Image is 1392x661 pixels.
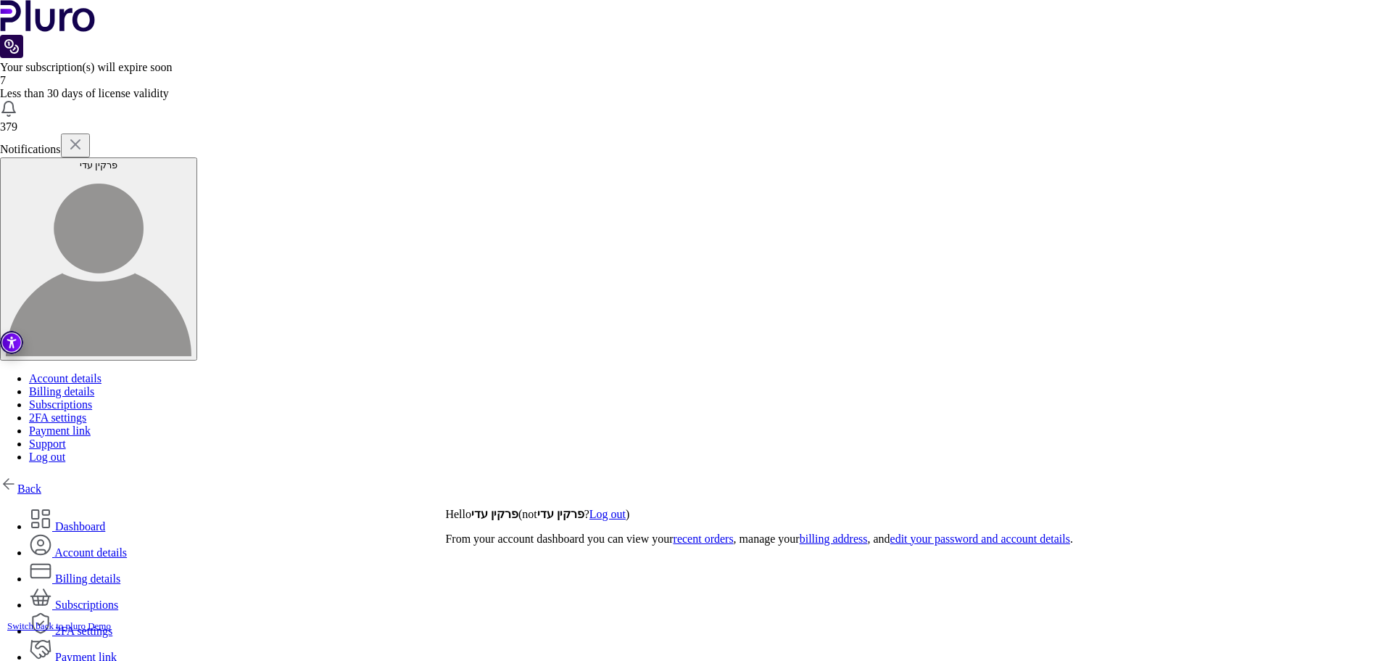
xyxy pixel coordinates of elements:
[6,160,191,171] div: פרקין עדי
[6,171,191,356] img: user avatar
[445,533,1392,546] p: From your account dashboard you can view your , manage your , and .
[29,411,86,424] a: 2FA settings
[29,424,91,437] a: Payment link
[890,533,1070,545] a: edit your password and account details
[29,372,101,385] a: Account details
[674,533,734,545] a: recent orders
[471,508,518,520] strong: פרקין עדי
[29,599,118,611] a: Subscriptions
[445,507,1392,521] p: Hello (not ? )
[7,620,111,631] a: Switch back to pluro Demo
[29,438,66,450] a: Support
[537,508,584,520] strong: פרקין עדי
[800,533,868,545] a: billing address
[29,572,120,585] a: Billing details
[29,625,112,637] a: 2FA settings
[67,136,84,153] img: x.svg
[29,398,92,411] a: Subscriptions
[29,520,105,533] a: Dashboard
[29,385,94,398] a: Billing details
[29,451,65,463] a: Log out
[29,546,127,559] a: Account details
[589,508,626,520] a: Log out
